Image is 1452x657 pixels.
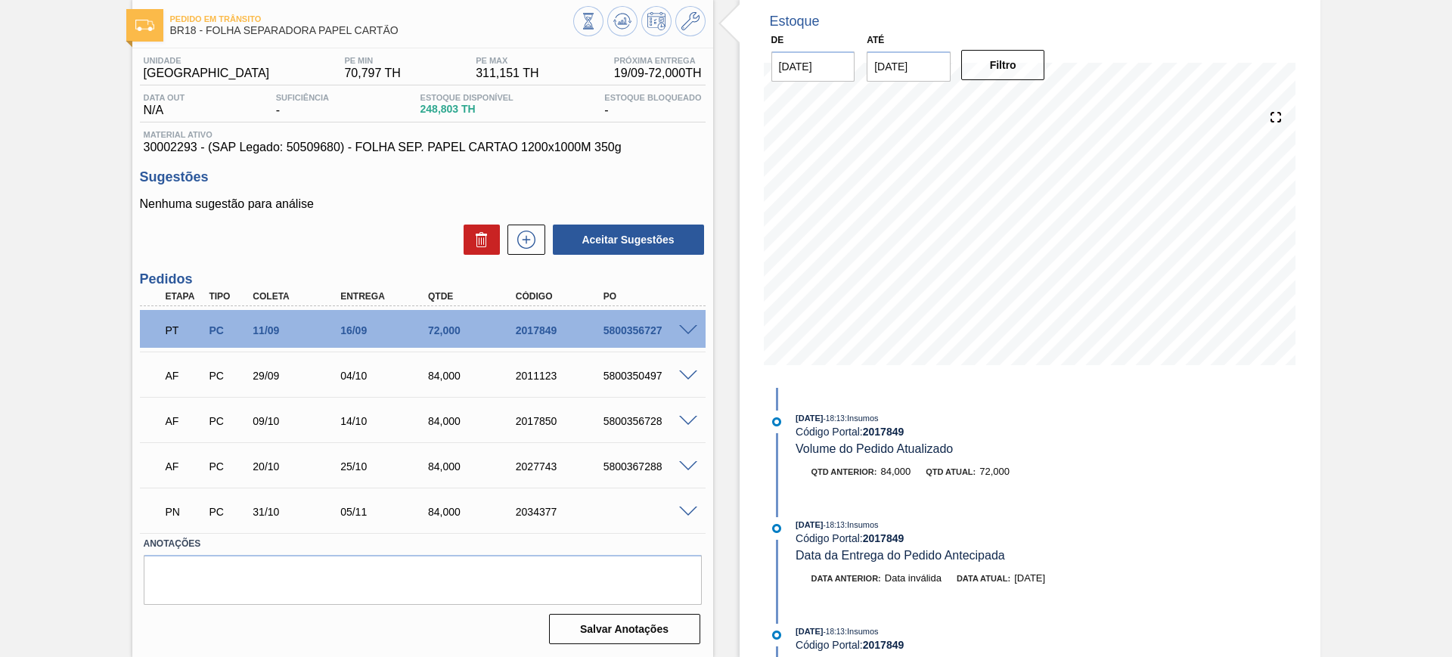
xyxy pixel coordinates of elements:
div: Coleta [249,291,347,302]
h3: Pedidos [140,271,706,287]
span: - 18:13 [824,414,845,423]
span: Qtd anterior: [811,467,877,476]
button: Visão Geral dos Estoques [573,6,603,36]
div: 04/10/2025 [337,370,435,382]
p: AF [166,415,203,427]
div: 16/09/2025 [337,324,435,336]
span: Data atual: [957,574,1010,583]
div: 05/11/2025 [337,506,435,518]
span: 30002293 - (SAP Legado: 50509680) - FOLHA SEP. PAPEL CARTAO 1200x1000M 350g [144,141,702,154]
div: 84,000 [424,460,523,473]
span: PE MAX [476,56,538,65]
div: 11/09/2025 [249,324,347,336]
div: N/A [140,93,189,117]
span: [DATE] [796,414,823,423]
div: Estoque [770,14,820,29]
div: 31/10/2025 [249,506,347,518]
div: 2017850 [512,415,610,427]
span: Pedido em Trânsito [170,14,573,23]
img: Ícone [135,20,154,31]
div: Pedido em Negociação [162,495,207,528]
span: Estoque Disponível [420,93,513,102]
div: 29/09/2025 [249,370,347,382]
div: 2011123 [512,370,610,382]
span: 19/09 - 72,000 TH [614,67,702,80]
div: 84,000 [424,370,523,382]
div: Qtde [424,291,523,302]
span: 248,803 TH [420,104,513,115]
div: Tipo [205,291,250,302]
div: 09/10/2025 [249,415,347,427]
div: 25/10/2025 [337,460,435,473]
div: Pedido de Compra [205,324,250,336]
div: 72,000 [424,324,523,336]
div: PO [600,291,698,302]
span: - 18:13 [824,628,845,636]
strong: 2017849 [863,532,904,544]
div: Nova sugestão [500,225,545,255]
span: : Insumos [845,414,879,423]
label: Até [867,35,884,45]
div: Etapa [162,291,207,302]
span: Suficiência [276,93,329,102]
div: - [272,93,333,117]
img: atual [772,524,781,533]
div: Pedido de Compra [205,370,250,382]
div: Código Portal: [796,532,1155,544]
div: 2027743 [512,460,610,473]
div: 84,000 [424,415,523,427]
p: AF [166,460,203,473]
div: Pedido de Compra [205,460,250,473]
span: PE MIN [344,56,400,65]
button: Atualizar Gráfico [607,6,638,36]
div: Aceitar Sugestões [545,223,706,256]
span: Data out [144,93,185,102]
strong: 2017849 [863,426,904,438]
span: - 18:13 [824,521,845,529]
div: 20/10/2025 [249,460,347,473]
div: 5800356727 [600,324,698,336]
span: Unidade [144,56,270,65]
div: Entrega [337,291,435,302]
button: Programar Estoque [641,6,672,36]
div: Pedido de Compra [205,506,250,518]
span: 311,151 TH [476,67,538,80]
div: Código Portal: [796,426,1155,438]
span: 70,797 TH [344,67,400,80]
button: Filtro [961,50,1045,80]
div: 2034377 [512,506,610,518]
div: Código [512,291,610,302]
div: 84,000 [424,506,523,518]
span: Data anterior: [811,574,881,583]
span: [GEOGRAPHIC_DATA] [144,67,270,80]
span: BR18 - FOLHA SEPARADORA PAPEL CARTÃO [170,25,573,36]
span: : Insumos [845,520,879,529]
span: [DATE] [796,520,823,529]
span: [DATE] [1014,572,1045,584]
div: Pedido em Trânsito [162,314,207,347]
button: Aceitar Sugestões [553,225,704,255]
p: Nenhuma sugestão para análise [140,197,706,211]
span: Próxima Entrega [614,56,702,65]
span: Data da Entrega do Pedido Antecipada [796,549,1005,562]
div: Pedido de Compra [205,415,250,427]
div: Excluir Sugestões [456,225,500,255]
p: PN [166,506,203,518]
span: [DATE] [796,627,823,636]
img: atual [772,631,781,640]
input: dd/mm/yyyy [867,51,951,82]
span: 84,000 [880,466,911,477]
div: 5800350497 [600,370,698,382]
button: Ir ao Master Data / Geral [675,6,706,36]
span: Volume do Pedido Atualizado [796,442,953,455]
span: Estoque Bloqueado [604,93,701,102]
div: Código Portal: [796,639,1155,651]
strong: 2017849 [863,639,904,651]
span: 72,000 [979,466,1010,477]
div: Aguardando Faturamento [162,450,207,483]
div: 5800367288 [600,460,698,473]
span: : Insumos [845,627,879,636]
p: AF [166,370,203,382]
label: De [771,35,784,45]
label: Anotações [144,533,702,555]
